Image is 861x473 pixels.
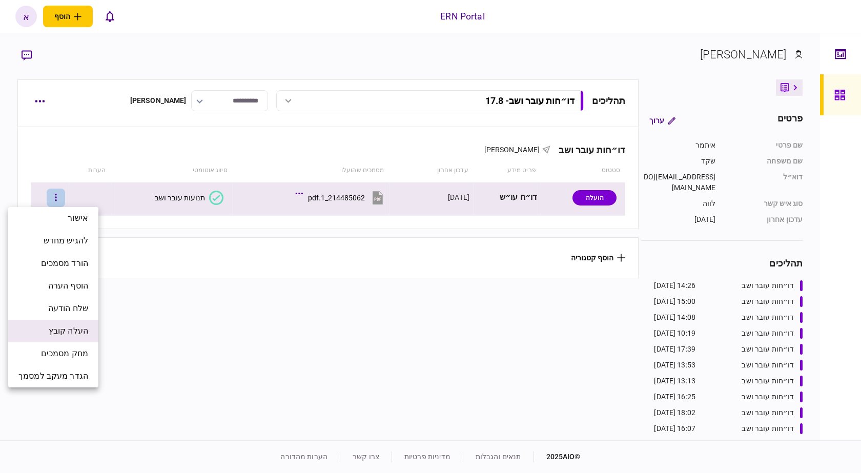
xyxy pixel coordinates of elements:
span: העלה קובץ [49,325,88,337]
span: שלח הודעה [48,302,88,315]
span: הגדר מעקב למסמך [18,370,88,382]
span: הורד מסמכים [41,257,88,270]
span: הוסף הערה [48,280,88,292]
span: מחק מסמכים [41,347,88,360]
span: אישור [68,212,88,224]
span: להגיש מחדש [44,235,88,247]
